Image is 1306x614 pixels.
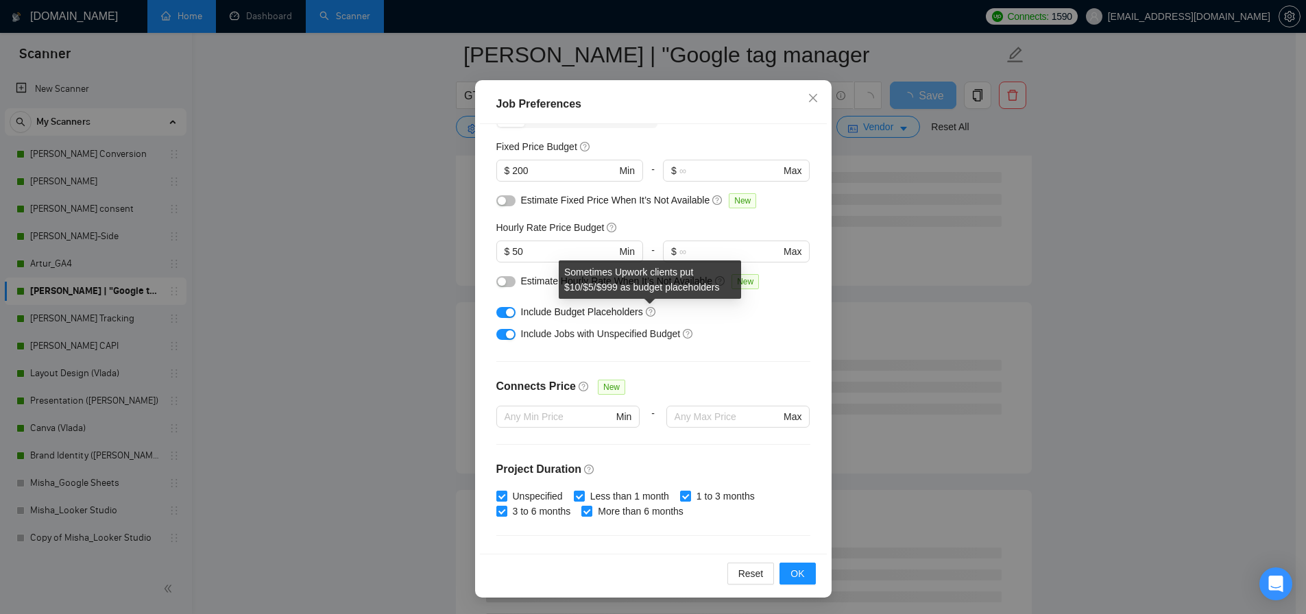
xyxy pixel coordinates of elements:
[521,306,643,317] span: Include Budget Placeholders
[598,380,625,395] span: New
[683,328,694,339] span: question-circle
[496,139,577,154] h5: Fixed Price Budget
[738,566,764,581] span: Reset
[584,464,595,475] span: question-circle
[616,409,632,424] span: Min
[580,141,591,152] span: question-circle
[675,409,781,424] input: Any Max Price
[512,244,616,259] input: 0
[496,96,810,112] div: Job Preferences
[505,244,510,259] span: $
[1259,567,1292,600] div: Open Intercom Messenger
[507,504,577,519] span: 3 to 6 months
[579,381,590,392] span: question-circle
[507,489,568,504] span: Unspecified
[795,80,832,117] button: Close
[640,406,666,444] div: -
[505,163,510,178] span: $
[643,160,663,193] div: -
[496,220,605,235] h5: Hourly Rate Price Budget
[643,241,663,273] div: -
[679,163,781,178] input: ∞
[512,163,616,178] input: 0
[729,193,756,208] span: New
[790,566,804,581] span: OK
[619,244,635,259] span: Min
[779,563,815,585] button: OK
[496,461,810,478] h4: Project Duration
[619,163,635,178] span: Min
[784,409,801,424] span: Max
[505,409,614,424] input: Any Min Price
[607,222,618,233] span: question-circle
[521,328,681,339] span: Include Jobs with Unspecified Budget
[727,563,775,585] button: Reset
[731,274,759,289] span: New
[496,378,576,395] h4: Connects Price
[496,552,810,569] h4: Hourly Workload
[808,93,819,103] span: close
[671,244,677,259] span: $
[585,489,675,504] span: Less than 1 month
[671,163,677,178] span: $
[784,244,801,259] span: Max
[521,195,710,206] span: Estimate Fixed Price When It’s Not Available
[559,260,741,299] div: Sometimes Upwork clients put $10/$5/$999 as budget placeholders
[784,163,801,178] span: Max
[646,306,657,317] span: question-circle
[679,244,781,259] input: ∞
[521,275,713,286] span: Estimate Hourly Rate When It’s Not Available
[712,195,723,206] span: question-circle
[691,489,760,504] span: 1 to 3 months
[592,504,689,519] span: More than 6 months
